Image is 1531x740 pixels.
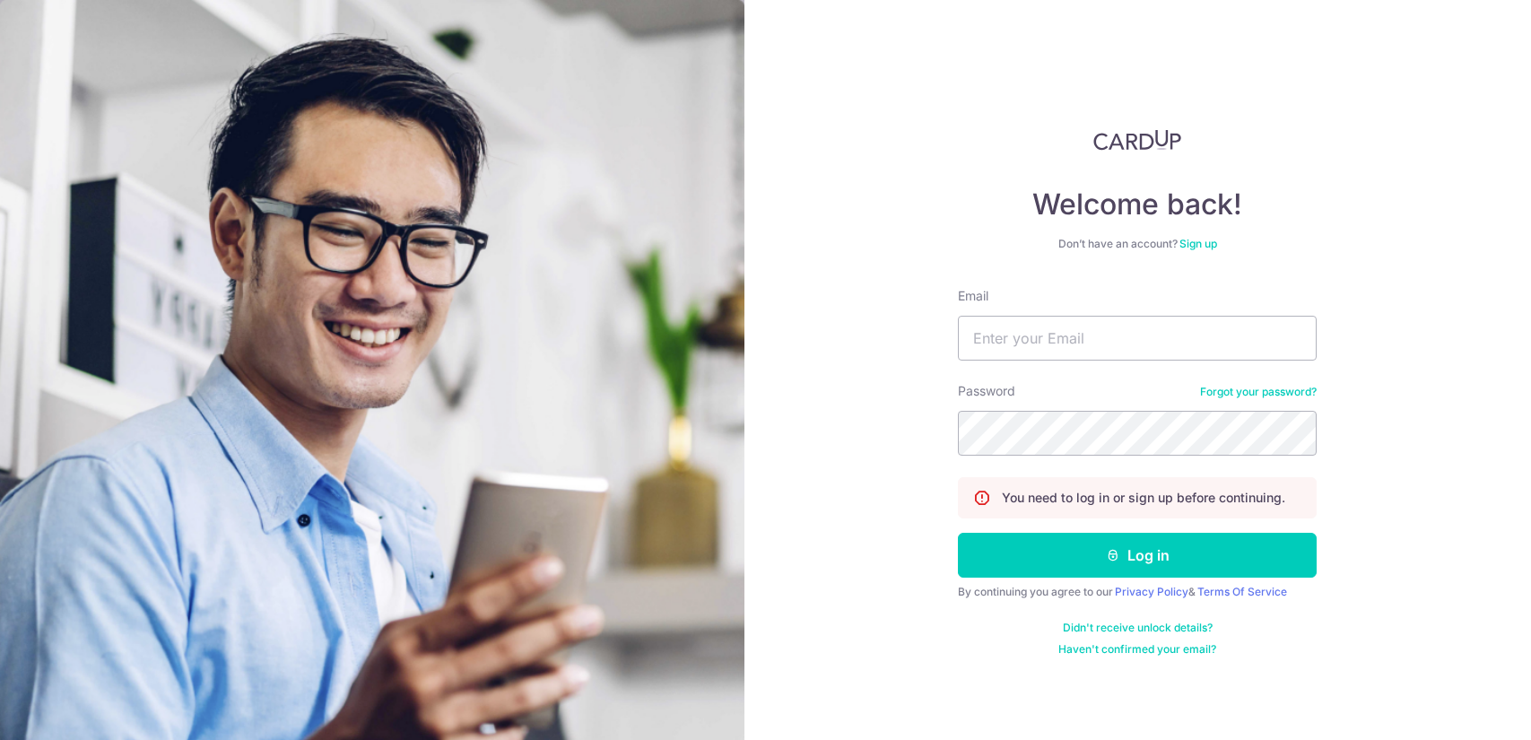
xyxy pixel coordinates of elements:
[958,287,988,305] label: Email
[1063,621,1213,635] a: Didn't receive unlock details?
[958,316,1317,361] input: Enter your Email
[958,187,1317,222] h4: Welcome back!
[958,533,1317,578] button: Log in
[1058,642,1216,657] a: Haven't confirmed your email?
[958,585,1317,599] div: By continuing you agree to our &
[1093,129,1181,151] img: CardUp Logo
[958,237,1317,251] div: Don’t have an account?
[1200,385,1317,399] a: Forgot your password?
[1179,237,1217,250] a: Sign up
[1002,489,1285,507] p: You need to log in or sign up before continuing.
[958,382,1015,400] label: Password
[1197,585,1287,598] a: Terms Of Service
[1115,585,1188,598] a: Privacy Policy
